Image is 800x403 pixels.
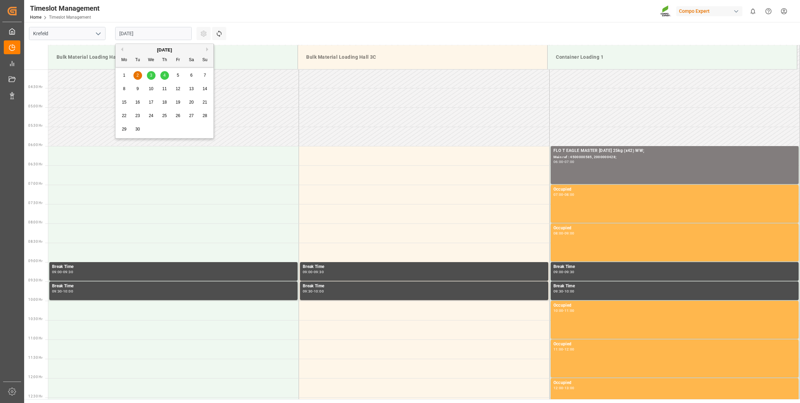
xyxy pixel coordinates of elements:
div: Choose Monday, September 15th, 2025 [120,98,129,107]
div: Choose Monday, September 1st, 2025 [120,71,129,80]
span: 11:30 Hr [28,356,42,359]
div: 10:00 [553,309,563,312]
div: 09:00 [553,270,563,274]
div: Break Time [52,283,295,290]
div: Th [160,56,169,65]
div: 11:00 [553,348,563,351]
div: Bulk Material Loading Hall 1 [54,51,292,64]
div: Choose Saturday, September 20th, 2025 [187,98,196,107]
div: We [147,56,156,65]
div: 11:00 [564,309,574,312]
div: 10:00 [63,290,73,293]
div: Timeslot Management [30,3,100,13]
div: 12:00 [553,386,563,390]
span: 04:30 Hr [28,85,42,89]
div: - [563,348,564,351]
div: 10:00 [314,290,324,293]
div: [DATE] [116,47,213,54]
div: Tu [133,56,142,65]
span: 05:30 Hr [28,124,42,127]
div: Su [201,56,209,65]
span: 06:00 Hr [28,143,42,147]
span: 20 [189,100,193,105]
div: Choose Thursday, September 18th, 2025 [160,98,169,107]
span: 30 [135,127,140,132]
span: 12:30 Hr [28,394,42,398]
div: 10:00 [564,290,574,293]
span: 27 [189,113,193,118]
button: Previous Month [119,47,123,51]
div: Bulk Material Loading Hall 3C [303,51,542,64]
div: 09:00 [564,232,574,235]
span: 05:00 Hr [28,104,42,108]
input: Type to search/select [29,27,106,40]
div: 12:00 [564,348,574,351]
div: Choose Monday, September 8th, 2025 [120,85,129,93]
div: - [62,270,63,274]
div: FLO T EAGLE MASTER [DATE] 25kg (x42) WW; [553,147,796,154]
span: 24 [149,113,153,118]
div: Break Time [303,263,546,270]
div: Break Time [553,283,796,290]
span: 4 [163,73,166,78]
div: Choose Friday, September 5th, 2025 [174,71,182,80]
span: 26 [176,113,180,118]
span: 5 [177,73,179,78]
div: Choose Friday, September 26th, 2025 [174,112,182,120]
span: 28 [202,113,207,118]
span: 12:00 Hr [28,375,42,379]
span: 10:00 Hr [28,298,42,301]
div: Choose Friday, September 19th, 2025 [174,98,182,107]
div: Choose Tuesday, September 9th, 2025 [133,85,142,93]
div: Compo Expert [676,6,742,16]
span: 15 [122,100,126,105]
div: - [563,386,564,390]
div: - [563,232,564,235]
span: 29 [122,127,126,132]
div: Choose Wednesday, September 17th, 2025 [147,98,156,107]
span: 11 [162,86,167,91]
span: 08:00 Hr [28,220,42,224]
img: Screenshot%202023-09-29%20at%2010.02.21.png_1712312052.png [660,5,671,17]
span: 14 [202,86,207,91]
div: 09:30 [63,270,73,274]
div: 09:30 [564,270,574,274]
div: 09:30 [314,270,324,274]
span: 22 [122,113,126,118]
div: Break Time [303,283,546,290]
span: 21 [202,100,207,105]
div: Break Time [52,263,295,270]
div: - [563,193,564,196]
button: open menu [93,28,103,39]
div: Choose Tuesday, September 30th, 2025 [133,125,142,134]
div: Choose Thursday, September 25th, 2025 [160,112,169,120]
div: Choose Sunday, September 28th, 2025 [201,112,209,120]
div: Main ref : 4500000585, 2000000428; [553,154,796,160]
div: Choose Sunday, September 14th, 2025 [201,85,209,93]
div: 07:00 [564,160,574,163]
button: Compo Expert [676,4,745,18]
div: - [313,270,314,274]
span: 16 [135,100,140,105]
span: 07:30 Hr [28,201,42,205]
button: show 0 new notifications [745,3,761,19]
span: 08:30 Hr [28,240,42,243]
span: 12 [176,86,180,91]
div: 07:00 [553,193,563,196]
span: 3 [150,73,152,78]
div: Occupied [553,341,796,348]
span: 07:00 Hr [28,182,42,185]
div: 08:00 [553,232,563,235]
button: Help Center [761,3,776,19]
div: Choose Wednesday, September 3rd, 2025 [147,71,156,80]
div: - [563,270,564,274]
span: 13 [189,86,193,91]
span: 17 [149,100,153,105]
span: 09:00 Hr [28,259,42,263]
span: 7 [204,73,206,78]
span: 10 [149,86,153,91]
div: Occupied [553,302,796,309]
div: 09:00 [52,270,62,274]
div: - [563,160,564,163]
span: 6 [190,73,193,78]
